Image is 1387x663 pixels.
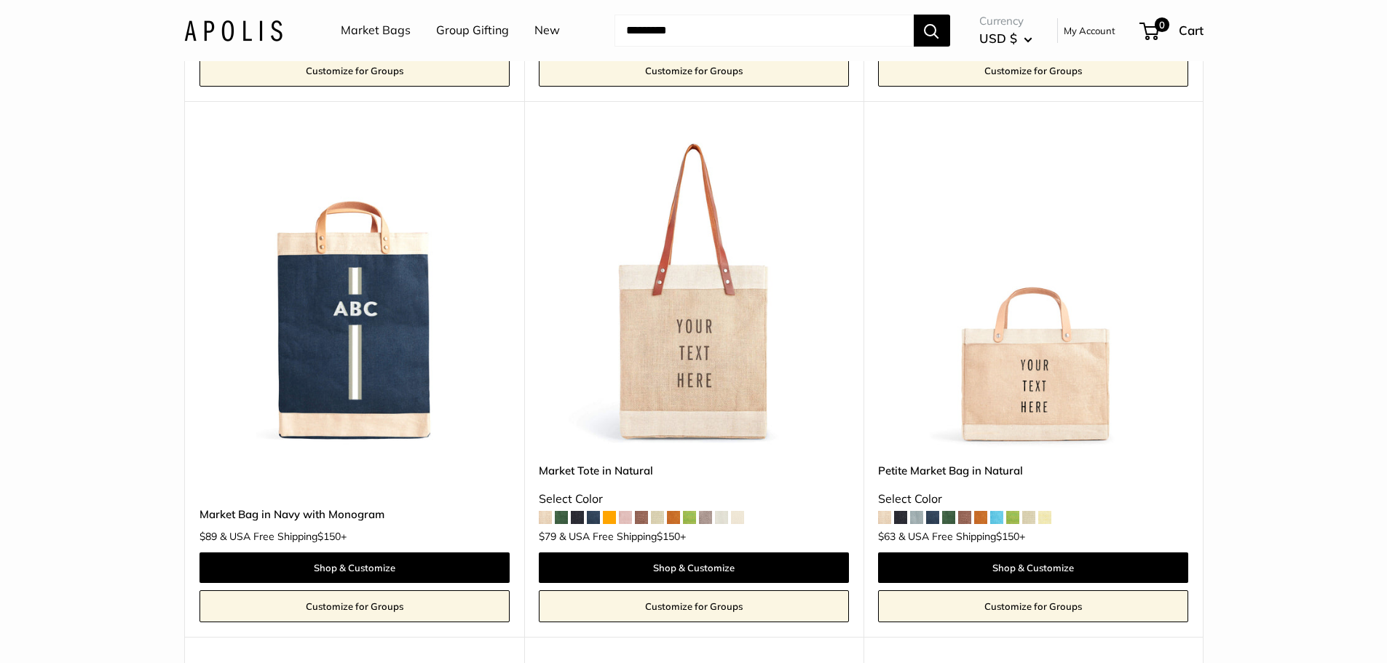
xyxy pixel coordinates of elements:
[539,590,849,622] a: Customize for Groups
[657,530,680,543] span: $150
[539,138,849,448] img: description_Make it yours with custom printed text.
[199,506,510,523] a: Market Bag in Navy with Monogram
[539,55,849,87] a: Customize for Groups
[539,462,849,479] a: Market Tote in Natural
[199,530,217,543] span: $89
[539,488,849,510] div: Select Color
[979,27,1032,50] button: USD $
[1064,22,1115,39] a: My Account
[436,20,509,41] a: Group Gifting
[996,530,1019,543] span: $150
[534,20,560,41] a: New
[539,552,849,583] a: Shop & Customize
[1141,19,1204,42] a: 0 Cart
[1179,23,1204,38] span: Cart
[979,11,1032,31] span: Currency
[12,608,156,651] iframe: Sign Up via Text for Offers
[317,530,341,543] span: $150
[979,31,1017,46] span: USD $
[878,462,1188,479] a: Petite Market Bag in Natural
[878,488,1188,510] div: Select Color
[878,590,1188,622] a: Customize for Groups
[878,530,896,543] span: $63
[539,138,849,448] a: description_Make it yours with custom printed text.Market Tote in Natural
[199,55,510,87] a: Customize for Groups
[539,530,556,543] span: $79
[878,138,1188,448] img: Petite Market Bag in Natural
[199,138,510,448] a: Market Bag in Navy with MonogramMarket Bag in Navy with Monogram
[1154,17,1169,32] span: 0
[199,552,510,583] a: Shop & Customize
[559,531,686,541] span: & USA Free Shipping +
[199,590,510,622] a: Customize for Groups
[898,531,1025,541] span: & USA Free Shipping +
[878,138,1188,448] a: Petite Market Bag in Naturaldescription_Effortless style that elevates every moment
[878,55,1188,87] a: Customize for Groups
[341,20,411,41] a: Market Bags
[184,20,282,41] img: Apolis
[220,531,347,541] span: & USA Free Shipping +
[914,15,950,47] button: Search
[615,15,914,47] input: Search...
[878,552,1188,583] a: Shop & Customize
[199,138,510,448] img: Market Bag in Navy with Monogram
